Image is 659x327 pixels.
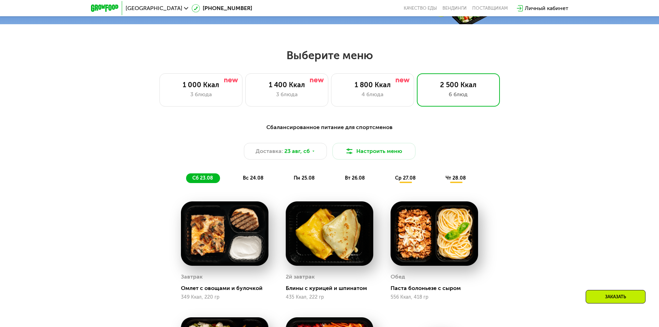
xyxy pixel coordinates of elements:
span: [GEOGRAPHIC_DATA] [126,6,182,11]
div: 1 800 Ккал [338,81,407,89]
div: Блины с курицей и шпинатом [286,285,379,292]
div: поставщикам [472,6,508,11]
div: 435 Ккал, 222 гр [286,294,373,300]
div: Сбалансированное питание для спортсменов [125,123,534,132]
div: 4 блюда [338,90,407,99]
div: 1 000 Ккал [167,81,235,89]
div: Заказать [586,290,646,303]
div: 3 блюда [167,90,235,99]
div: Завтрак [181,272,203,282]
span: вс 24.08 [243,175,264,181]
div: 6 блюд [424,90,493,99]
span: сб 23.08 [192,175,213,181]
span: 23 авг, сб [284,147,310,155]
div: Обед [391,272,405,282]
div: 2й завтрак [286,272,315,282]
span: вт 26.08 [345,175,365,181]
a: Вендинги [442,6,467,11]
span: чт 28.08 [446,175,466,181]
div: Личный кабинет [525,4,568,12]
button: Настроить меню [332,143,415,160]
h2: Выберите меню [22,48,637,62]
div: 2 500 Ккал [424,81,493,89]
span: Доставка: [256,147,283,155]
a: [PHONE_NUMBER] [192,4,252,12]
div: Паста болоньезе с сыром [391,285,484,292]
div: Омлет с овощами и булочкой [181,285,274,292]
div: 1 400 Ккал [253,81,321,89]
a: Качество еды [404,6,437,11]
span: пн 25.08 [294,175,315,181]
div: 349 Ккал, 220 гр [181,294,268,300]
span: ср 27.08 [395,175,416,181]
div: 556 Ккал, 418 гр [391,294,478,300]
div: 3 блюда [253,90,321,99]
